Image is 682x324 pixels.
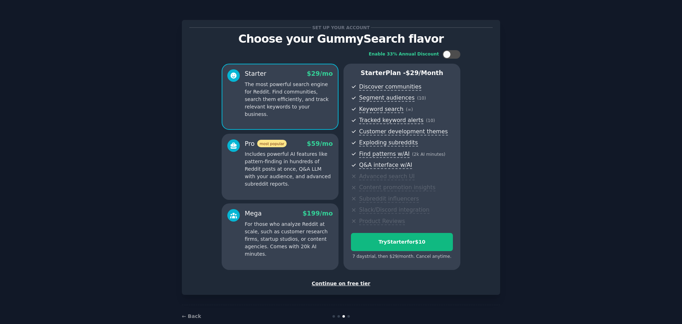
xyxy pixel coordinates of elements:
div: Mega [245,209,262,218]
span: Product Reviews [359,218,405,225]
span: $ 59 /mo [307,140,333,147]
a: ← Back [182,313,201,319]
span: Exploding subreddits [359,139,418,147]
span: ( 10 ) [426,118,435,123]
span: Segment audiences [359,94,415,102]
p: Choose your GummySearch flavor [189,33,493,45]
div: Pro [245,139,287,148]
p: Starter Plan - [351,69,453,78]
span: $ 29 /mo [307,70,333,77]
button: TryStarterfor$10 [351,233,453,251]
span: Find patterns w/AI [359,150,410,158]
div: Continue on free tier [189,280,493,287]
span: Discover communities [359,83,421,91]
div: Enable 33% Annual Discount [369,51,439,58]
span: Tracked keyword alerts [359,117,423,124]
p: For those who analyze Reddit at scale, such as customer research firms, startup studios, or conte... [245,221,333,258]
span: Subreddit influencers [359,195,419,203]
span: most popular [257,140,287,147]
div: Starter [245,69,266,78]
span: ( ∞ ) [406,107,413,112]
div: Try Starter for $10 [351,238,453,246]
span: $ 29 /month [406,69,443,76]
p: Includes powerful AI features like pattern-finding in hundreds of Reddit posts at once, Q&A LLM w... [245,150,333,188]
span: Slack/Discord integration [359,206,429,214]
span: Q&A interface w/AI [359,161,412,169]
span: Set up your account [311,24,371,31]
p: The most powerful search engine for Reddit. Find communities, search them efficiently, and track ... [245,81,333,118]
div: 7 days trial, then $ 29 /month . Cancel anytime. [351,254,453,260]
span: ( 2k AI minutes ) [412,152,445,157]
span: $ 199 /mo [303,210,333,217]
span: ( 10 ) [417,96,426,101]
span: Advanced search UI [359,173,415,180]
span: Content promotion insights [359,184,435,191]
span: Customer development themes [359,128,448,136]
span: Keyword search [359,106,404,113]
